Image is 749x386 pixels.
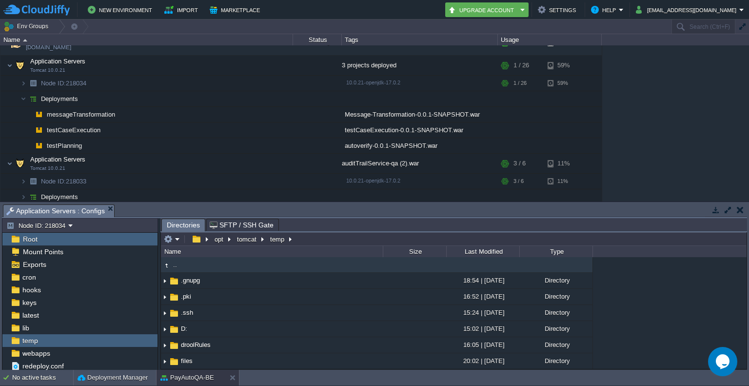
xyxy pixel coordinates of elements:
span: SFTP / SSH Gate [210,219,274,231]
div: 3 / 6 [513,154,526,173]
span: Tomcat 10.0.21 [30,165,65,171]
img: AMDAwAAAACH5BAEAAAAALAAAAAABAAEAAAICRAEAOw== [20,91,26,106]
img: AMDAwAAAACH5BAEAAAAALAAAAAABAAEAAAICRAEAOw== [161,273,169,288]
a: files [179,357,194,365]
img: AMDAwAAAACH5BAEAAAAALAAAAAABAAEAAAICRAEAOw== [161,305,169,321]
div: 15:02 | [DATE] [446,321,519,336]
img: AMDAwAAAACH5BAEAAAAALAAAAAABAAEAAAICRAEAOw== [161,260,172,271]
button: tomcat [236,235,259,244]
button: New Environment [88,4,155,16]
span: 10.0.21-openjdk-17.0.2 [346,80,400,85]
button: Deployment Manager [78,373,148,383]
div: Directory [519,337,592,352]
span: Node ID: [41,178,66,185]
a: webapps [20,349,52,358]
img: AMDAwAAAACH5BAEAAAAALAAAAAABAAEAAAICRAEAOw== [26,122,32,138]
img: AMDAwAAAACH5BAEAAAAALAAAAAABAAEAAAICRAEAOw== [161,338,169,353]
div: auditTrailService-qa (2).war [342,154,498,173]
span: Exports [21,260,48,269]
div: Directory [519,305,592,320]
img: AMDAwAAAACH5BAEAAAAALAAAAAABAAEAAAICRAEAOw== [169,340,179,351]
div: Directory [519,289,592,304]
span: 218034 [40,79,88,87]
a: .gnupg [179,276,201,284]
div: Tags [342,34,497,45]
div: autoverify-0.0.1-SNAPSHOT.war [342,138,498,153]
button: opt [213,235,226,244]
img: AMDAwAAAACH5BAEAAAAALAAAAAABAAEAAAICRAEAOw== [20,189,26,204]
img: AMDAwAAAACH5BAEAAAAALAAAAAABAAEAAAICRAEAOw== [23,39,27,41]
iframe: chat widget [708,347,739,376]
button: Help [591,4,619,16]
a: keys [20,298,38,307]
img: AMDAwAAAACH5BAEAAAAALAAAAAABAAEAAAICRAEAOw== [169,292,179,303]
a: hooks [20,285,42,294]
img: CloudJiffy [3,4,70,16]
div: Name [1,34,293,45]
a: lib [20,324,31,332]
a: Application ServersTomcat 10.0.21 [29,156,87,163]
span: Application Servers [29,57,87,65]
div: 59% [548,56,579,75]
a: testCaseExecution [46,126,102,134]
img: AMDAwAAAACH5BAEAAAAALAAAAAABAAEAAAICRAEAOw== [26,107,32,122]
a: temp [20,336,39,345]
a: Node ID:218034 [40,79,88,87]
div: Directory [519,273,592,288]
div: 16:52 | [DATE] [446,289,519,304]
div: Type [520,246,592,257]
img: AMDAwAAAACH5BAEAAAAALAAAAAABAAEAAAICRAEAOw== [13,56,27,75]
img: AMDAwAAAACH5BAEAAAAALAAAAAABAAEAAAICRAEAOw== [32,138,46,153]
img: AMDAwAAAACH5BAEAAAAALAAAAAABAAEAAAICRAEAOw== [26,189,40,204]
a: cron [20,273,38,282]
img: AMDAwAAAACH5BAEAAAAALAAAAAABAAEAAAICRAEAOw== [26,138,32,153]
div: 15:24 | [DATE] [446,305,519,320]
a: Mount Points [21,247,65,256]
input: Click to enter the path [161,232,747,246]
a: droolRules [179,341,212,349]
span: 218033 [40,177,88,185]
div: No active tasks [12,370,73,386]
a: .ssh [179,308,195,317]
a: Deployments [40,95,79,103]
span: Application Servers [29,155,87,163]
div: Directory [519,353,592,368]
div: 3 / 6 [513,174,524,189]
div: 1 / 26 [513,56,529,75]
a: Root [21,235,39,244]
button: Env Groups [3,20,52,33]
a: redeploy.conf [20,362,65,370]
img: AMDAwAAAACH5BAEAAAAALAAAAAABAAEAAAICRAEAOw== [169,276,179,286]
span: 10.0.21-openjdk-17.0.2 [346,178,400,183]
div: Usage [498,34,601,45]
span: Application Servers : Configs [6,205,105,217]
div: Message-Transformation-0.0.1-SNAPSHOT.war [342,107,498,122]
img: AMDAwAAAACH5BAEAAAAALAAAAAABAAEAAAICRAEAOw== [13,154,27,173]
a: latest [20,311,40,320]
div: Name [162,246,383,257]
div: 11% [548,154,579,173]
span: Deployments [40,193,79,201]
button: Node ID: 218034 [6,221,68,230]
img: AMDAwAAAACH5BAEAAAAALAAAAAABAAEAAAICRAEAOw== [20,76,26,91]
img: AMDAwAAAACH5BAEAAAAALAAAAAABAAEAAAICRAEAOw== [169,356,179,367]
button: Upgrade Account [448,4,517,16]
a: .. [172,261,178,269]
img: AMDAwAAAACH5BAEAAAAALAAAAAABAAEAAAICRAEAOw== [32,107,46,122]
div: Directory [519,321,592,336]
img: AMDAwAAAACH5BAEAAAAALAAAAAABAAEAAAICRAEAOw== [7,56,13,75]
a: .pki [179,292,193,301]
